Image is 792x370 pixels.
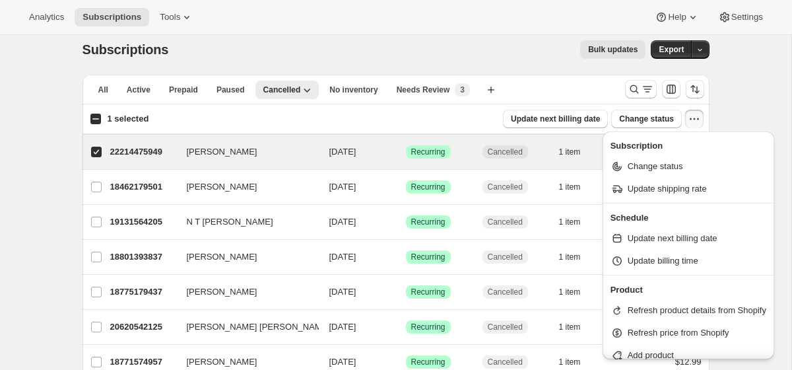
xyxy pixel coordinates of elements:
span: [DATE] [329,147,356,157]
button: Settings [710,8,771,26]
span: Refresh product details from Shopify [628,305,766,315]
span: Cancelled [488,252,523,262]
span: Export [659,44,684,55]
span: Update next billing date [511,114,600,124]
button: [PERSON_NAME] [179,281,311,303]
button: Tools [152,8,201,26]
span: [DATE] [329,217,356,227]
p: 20620542125 [110,320,176,334]
span: 1 item [559,182,581,192]
span: 1 item [559,147,581,157]
span: [DATE] [329,287,356,297]
button: Change status [611,110,682,128]
span: Tools [160,12,180,22]
span: 1 item [559,217,581,227]
span: Cancelled [488,322,523,332]
span: 1 item [559,357,581,367]
button: 1 item [559,178,595,196]
span: Refresh price from Shopify [628,328,729,338]
span: [DATE] [329,252,356,262]
button: [PERSON_NAME] [179,141,311,163]
span: Update next billing date [628,233,717,243]
span: Cancelled [488,287,523,297]
span: 1 item [559,322,581,332]
span: Active [127,85,150,95]
p: 18771574957 [110,355,176,369]
span: Recurring [411,217,445,227]
span: [DATE] [329,182,356,192]
button: 1 item [559,283,595,301]
span: Subscriptions [82,12,141,22]
span: Analytics [29,12,64,22]
span: [DATE] [329,357,356,367]
button: Search and filter results [625,80,657,98]
span: N T [PERSON_NAME] [187,215,273,229]
p: 18801393837 [110,250,176,264]
span: Cancelled [488,217,523,227]
div: 20620542125[PERSON_NAME] [PERSON_NAME][DATE]SuccessRecurringCancelled1 item$12.99 [110,318,702,336]
div: 22214475949[PERSON_NAME][DATE]SuccessRecurringCancelled1 item$12.99 [110,143,702,161]
span: Update billing time [628,256,698,266]
span: Help [668,12,686,22]
button: Help [647,8,707,26]
p: 1 selected [107,112,148,126]
span: Bulk updates [588,44,638,55]
p: Schedule [610,211,766,225]
button: 1 item [559,248,595,266]
span: Recurring [411,322,445,332]
span: Add product [628,350,674,360]
span: [PERSON_NAME] [187,285,257,299]
button: Customize table column order and visibility [662,80,680,98]
span: [PERSON_NAME] [PERSON_NAME] [187,320,330,334]
span: Recurring [411,252,445,262]
span: Recurring [411,182,445,192]
span: Subscriptions [82,42,169,57]
span: Settings [731,12,763,22]
span: [PERSON_NAME] [187,355,257,369]
span: All [98,85,108,95]
button: [PERSON_NAME] [PERSON_NAME] [179,316,311,338]
button: 1 item [559,143,595,161]
button: [PERSON_NAME] [179,176,311,198]
div: 18462179501[PERSON_NAME][DATE]SuccessRecurringCancelled1 item$12.99 [110,178,702,196]
button: Subscriptions [75,8,149,26]
button: Create new view [480,81,502,99]
span: Paused [216,85,245,95]
button: Sort the results [686,80,704,98]
div: 18775179437[PERSON_NAME][DATE]SuccessRecurringCancelled1 item$12.99 [110,283,702,301]
p: Subscription [610,139,766,153]
button: Analytics [21,8,72,26]
span: Update shipping rate [628,184,707,194]
button: Export [651,40,692,59]
span: Recurring [411,287,445,297]
span: Recurring [411,147,445,157]
div: 18801393837[PERSON_NAME][DATE]SuccessRecurringCancelled1 item$12.99 [110,248,702,266]
p: 22214475949 [110,145,176,159]
p: 19131564205 [110,215,176,229]
span: [PERSON_NAME] [187,145,257,159]
span: Cancelled [488,357,523,367]
span: [PERSON_NAME] [187,250,257,264]
span: Recurring [411,357,445,367]
button: N T [PERSON_NAME] [179,211,311,233]
span: 1 item [559,252,581,262]
button: [PERSON_NAME] [179,246,311,268]
span: Change status [619,114,674,124]
span: Cancelled [263,85,301,95]
span: [PERSON_NAME] [187,180,257,194]
span: 3 [460,85,465,95]
span: No inventory [329,85,378,95]
span: Needs Review [397,85,450,95]
p: 18462179501 [110,180,176,194]
p: Product [610,283,766,297]
button: Update next billing date [503,110,608,128]
span: Cancelled [488,182,523,192]
span: Change status [628,161,683,171]
div: 19131564205N T [PERSON_NAME][DATE]SuccessRecurringCancelled1 item$12.99 [110,213,702,231]
span: Prepaid [169,85,198,95]
button: 1 item [559,318,595,336]
span: [DATE] [329,322,356,332]
button: Bulk updates [580,40,645,59]
span: Cancelled [488,147,523,157]
p: 18775179437 [110,285,176,299]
